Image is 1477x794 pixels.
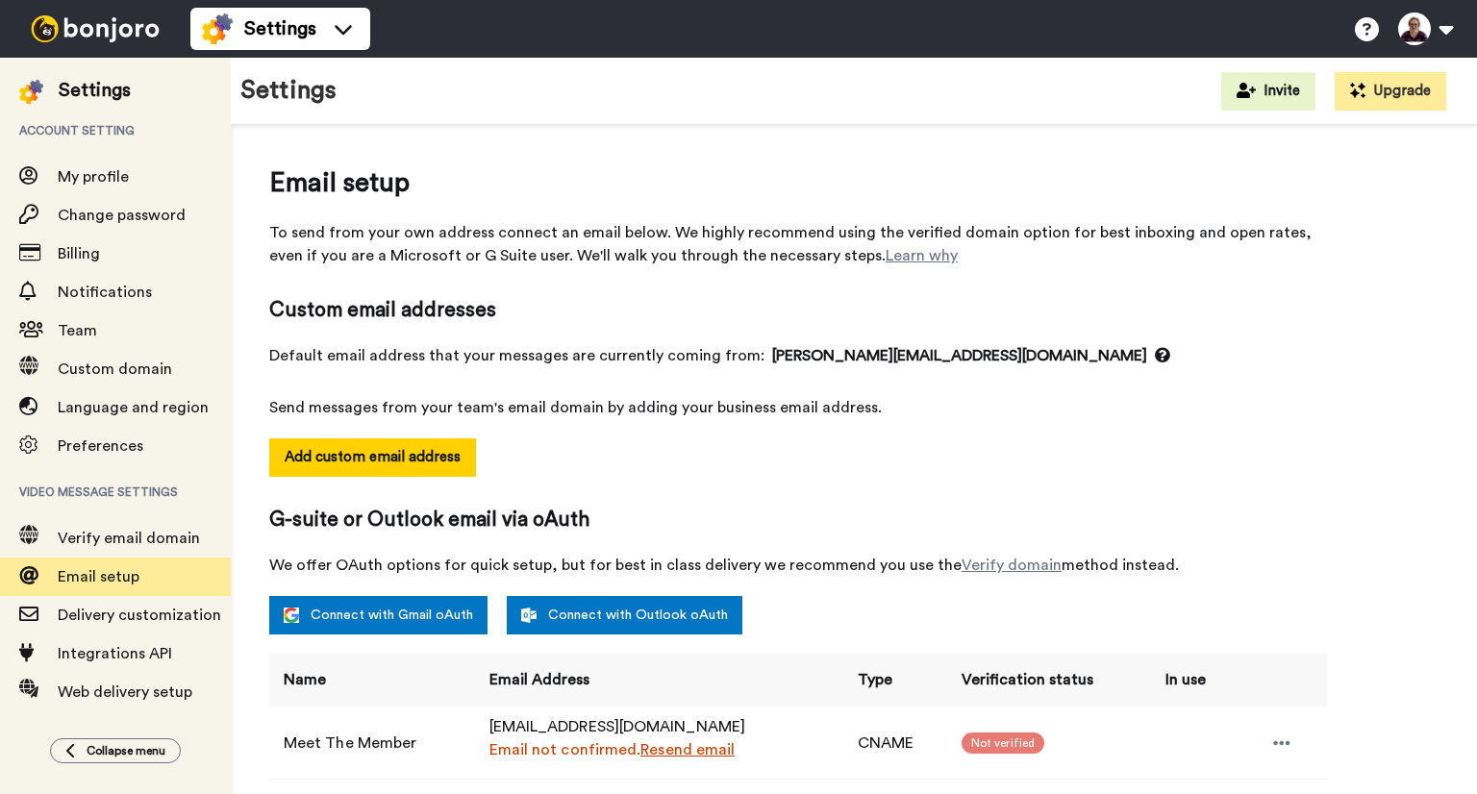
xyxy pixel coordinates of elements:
img: bj-logo-header-white.svg [23,15,167,42]
img: settings-colored.svg [202,13,233,44]
div: Email not confirmed. [489,738,836,761]
th: Email Address [475,654,843,707]
span: Integrations API [58,646,172,661]
td: Meet The Member [269,707,475,779]
span: Settings [244,15,316,42]
span: Delivery customization [58,608,221,623]
th: Verification status [947,654,1151,707]
span: Language and region [58,400,209,415]
span: [EMAIL_ADDRESS][DOMAIN_NAME] [489,719,745,734]
span: Email setup [269,163,1327,202]
span: Verify email domain [58,531,200,546]
th: In use [1151,654,1234,707]
button: Add custom email address [269,438,476,477]
button: Collapse menu [50,738,181,763]
td: CNAME [843,707,947,779]
a: Connect with Outlook oAuth [507,596,742,634]
a: Verify domain [962,558,1062,573]
span: [PERSON_NAME][EMAIL_ADDRESS][DOMAIN_NAME] [772,344,1170,367]
span: Billing [58,246,100,261]
span: Preferences [58,438,143,454]
button: Upgrade [1335,72,1446,111]
span: Custom domain [58,361,172,377]
img: settings-colored.svg [19,80,43,104]
span: To send from your own address connect an email below. We highly recommend using the verified doma... [269,221,1327,267]
span: Default email address that your messages are currently coming from: [269,344,1327,367]
span: Team [58,323,97,338]
span: G-suite or Outlook email via oAuth [269,506,1327,534]
span: Custom email addresses [269,296,1327,325]
span: Web delivery setup [58,684,192,700]
a: Resend email [640,742,735,757]
th: Name [269,654,475,707]
h1: Settings [240,77,337,105]
span: Send messages from your team's email domain by adding your business email address. [269,396,1327,419]
button: Invite [1221,72,1315,111]
span: Collapse menu [87,743,165,758]
span: We offer OAuth options for quick setup, but for best in class delivery we recommend you use the m... [269,554,1327,577]
span: Email setup [58,569,139,584]
th: Type [843,654,947,707]
div: Settings [59,77,131,104]
span: My profile [58,169,129,185]
span: Change password [58,208,186,223]
a: Learn why [886,248,958,263]
img: outlook-white.svg [521,608,537,623]
img: google.svg [284,608,299,623]
span: Notifications [58,285,152,300]
span: Not verified [962,732,1044,754]
a: Connect with Gmail oAuth [269,596,488,634]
